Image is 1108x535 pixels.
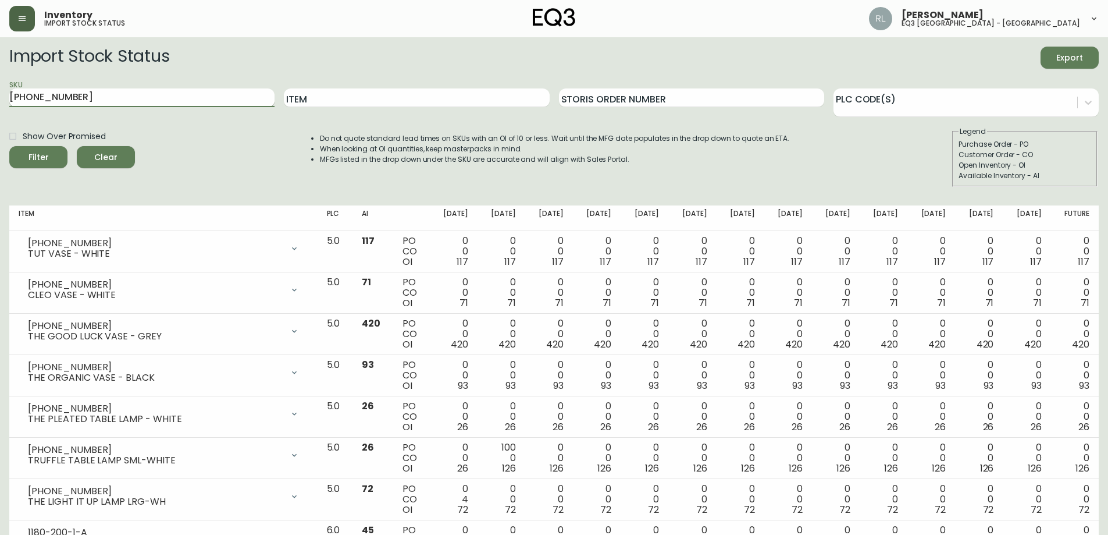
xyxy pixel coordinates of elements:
div: [PHONE_NUMBER] [28,445,283,455]
span: 72 [505,503,516,516]
span: 117 [600,255,611,268]
div: 0 0 [964,360,993,391]
span: 26 [935,420,946,434]
span: 71 [842,296,850,310]
div: THE PLEATED TABLE LAMP - WHITE [28,414,283,424]
span: 117 [982,255,994,268]
div: 0 0 [726,236,755,267]
img: logo [533,8,576,27]
div: 100 0 [487,442,516,474]
span: 26 [553,420,564,434]
div: [PHONE_NUMBER] [28,321,283,331]
td: 5.0 [318,231,352,272]
div: THE LIGHT IT UP LAMP LRG-WH [28,497,283,507]
div: PO CO [402,236,421,267]
td: 5.0 [318,272,352,314]
span: 420 [785,338,803,351]
td: 5.0 [318,438,352,479]
div: 0 0 [535,318,564,350]
li: When looking at OI quantities, keep masterpacks in mind. [320,144,790,154]
div: 0 0 [630,318,659,350]
span: 72 [1031,503,1042,516]
div: 0 0 [821,484,850,515]
span: 26 [457,462,468,475]
span: 26 [792,420,803,434]
td: 5.0 [318,314,352,355]
button: Filter [9,146,67,168]
th: [DATE] [525,206,573,231]
div: [PHONE_NUMBER]THE PLEATED TABLE LAMP - WHITE [19,401,308,427]
div: 0 0 [869,236,898,267]
div: 0 0 [582,318,611,350]
li: MFGs listed in the drop down under the SKU are accurate and will align with Sales Portal. [320,154,790,165]
div: 0 0 [917,236,946,267]
span: 72 [744,503,755,516]
th: [DATE] [573,206,621,231]
div: [PHONE_NUMBER] [28,279,283,290]
span: 117 [839,255,850,268]
div: 0 0 [869,318,898,350]
div: 0 0 [726,318,755,350]
div: 0 0 [774,236,803,267]
span: 71 [794,296,803,310]
div: Customer Order - CO [959,150,1091,160]
div: 0 0 [630,236,659,267]
h5: eq3 [GEOGRAPHIC_DATA] - [GEOGRAPHIC_DATA] [902,20,1080,27]
span: 72 [362,482,373,495]
div: 0 0 [582,236,611,267]
span: 26 [1031,420,1042,434]
div: 0 0 [774,277,803,309]
span: 93 [505,379,516,392]
span: 126 [836,462,850,475]
div: 0 0 [821,277,850,309]
th: Future [1051,206,1099,231]
div: PO CO [402,277,421,309]
span: 26 [887,420,898,434]
button: Export [1041,47,1099,69]
span: 71 [699,296,707,310]
div: 0 0 [1060,442,1089,474]
th: [DATE] [668,206,716,231]
span: 26 [696,420,707,434]
span: 26 [457,420,468,434]
div: 0 0 [535,236,564,267]
div: 0 0 [582,277,611,309]
div: Purchase Order - PO [959,139,1091,150]
div: [PHONE_NUMBER]TRUFFLE TABLE LAMP SML-WHITE [19,442,308,468]
div: [PHONE_NUMBER]CLEO VASE - WHITE [19,277,308,303]
div: 0 0 [535,277,564,309]
div: 0 0 [1060,401,1089,433]
span: 420 [451,338,468,351]
span: 26 [983,420,994,434]
span: 420 [881,338,898,351]
div: PO CO [402,360,421,391]
div: 0 0 [774,360,803,391]
span: OI [402,296,412,310]
span: OI [402,462,412,475]
span: 126 [645,462,659,475]
span: 71 [507,296,516,310]
div: 0 0 [630,360,659,391]
div: 0 0 [630,401,659,433]
div: PO CO [402,318,421,350]
span: 126 [741,462,755,475]
span: 72 [553,503,564,516]
div: 0 0 [869,277,898,309]
span: 26 [505,420,516,434]
div: Open Inventory - OI [959,160,1091,171]
span: 420 [642,338,659,351]
div: 0 0 [869,401,898,433]
span: 420 [498,338,516,351]
span: 420 [928,338,946,351]
div: 0 0 [439,360,468,391]
div: 0 0 [439,318,468,350]
span: 117 [1030,255,1042,268]
div: 0 0 [582,442,611,474]
th: [DATE] [717,206,764,231]
div: 0 0 [439,277,468,309]
div: 0 0 [917,318,946,350]
span: 420 [546,338,564,351]
span: 117 [791,255,803,268]
th: [DATE] [907,206,955,231]
span: 93 [744,379,755,392]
